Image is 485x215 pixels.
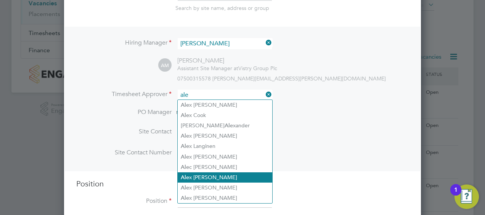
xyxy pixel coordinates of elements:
li: x [PERSON_NAME] [178,100,272,110]
li: c [PERSON_NAME] [178,162,272,172]
span: Assistant Site Manager at [177,65,238,72]
h3: Position [76,179,409,189]
b: Ale [181,154,189,160]
li: x Cook [178,110,272,120]
button: Open Resource Center, 1 new notification [454,185,479,209]
span: AM [158,59,172,72]
b: Ale [181,174,189,181]
label: Hiring Manager [76,39,172,47]
b: Ale [181,112,189,119]
b: Ale [181,143,189,149]
label: Site Contact Number [76,149,172,157]
label: Site Contact [76,128,172,136]
li: x [PERSON_NAME] [178,183,272,193]
span: 07500315578 [177,75,211,82]
li: x Langinen [178,141,272,151]
span: [PERSON_NAME][EMAIL_ADDRESS][PERSON_NAME][DOMAIN_NAME] [212,75,386,82]
b: Ale [225,122,233,129]
label: PO Manager [76,108,172,116]
span: n/a [176,108,185,116]
b: Ale [181,102,189,108]
li: x [PERSON_NAME] [178,193,272,203]
b: Ale [181,185,189,191]
label: Position [76,197,172,205]
b: Ale [181,164,189,170]
input: Search for... [178,90,272,101]
div: Vistry Group Plc [177,65,277,72]
input: Search for... [178,38,272,49]
div: [PERSON_NAME] [177,57,277,65]
span: Search by site name, address or group [175,5,269,11]
li: x [PERSON_NAME] [178,172,272,183]
li: x [PERSON_NAME] [178,152,272,162]
b: Ale [181,133,189,139]
li: x [PERSON_NAME] [178,131,272,141]
b: Ale [181,195,189,201]
label: Timesheet Approver [76,90,172,98]
div: 1 [454,190,458,200]
li: [PERSON_NAME] xander [178,120,272,131]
